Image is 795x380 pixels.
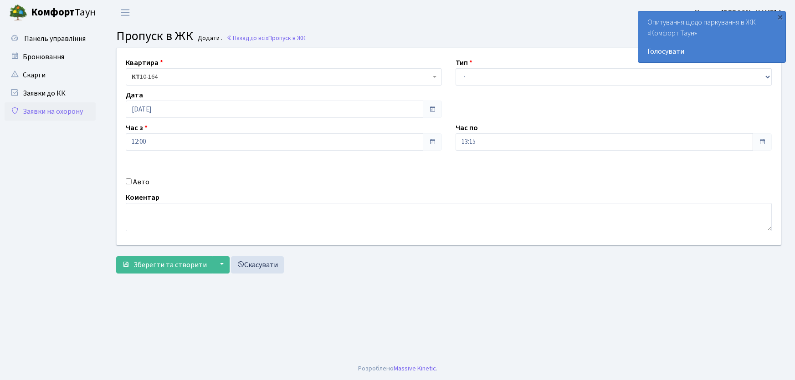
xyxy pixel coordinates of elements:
[133,177,149,187] label: Авто
[196,35,222,42] small: Додати .
[695,7,784,18] a: Цитрус [PERSON_NAME] А.
[24,34,86,44] span: Панель управління
[695,8,784,18] b: Цитрус [PERSON_NAME] А.
[126,57,163,68] label: Квартира
[9,4,27,22] img: logo.png
[226,34,306,42] a: Назад до всіхПропуск в ЖК
[456,122,478,133] label: Час по
[5,48,96,66] a: Бронювання
[358,364,437,374] div: Розроблено .
[647,46,776,57] a: Голосувати
[231,256,284,274] a: Скасувати
[456,57,472,68] label: Тип
[5,66,96,84] a: Скарги
[638,11,785,62] div: Опитування щодо паркування в ЖК «Комфорт Таун»
[394,364,436,373] a: Massive Kinetic
[132,72,431,81] span: <b>КТ</b>&nbsp;&nbsp;&nbsp;&nbsp;10-164
[5,30,96,48] a: Панель управління
[31,5,75,20] b: Комфорт
[116,27,193,45] span: Пропуск в ЖК
[126,90,143,101] label: Дата
[116,256,213,274] button: Зберегти та створити
[31,5,96,20] span: Таун
[126,192,159,203] label: Коментар
[5,84,96,102] a: Заявки до КК
[126,68,442,86] span: <b>КТ</b>&nbsp;&nbsp;&nbsp;&nbsp;10-164
[132,72,140,81] b: КТ
[775,12,785,21] div: ×
[114,5,137,20] button: Переключити навігацію
[5,102,96,121] a: Заявки на охорону
[268,34,306,42] span: Пропуск в ЖК
[126,122,148,133] label: Час з
[133,260,207,270] span: Зберегти та створити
